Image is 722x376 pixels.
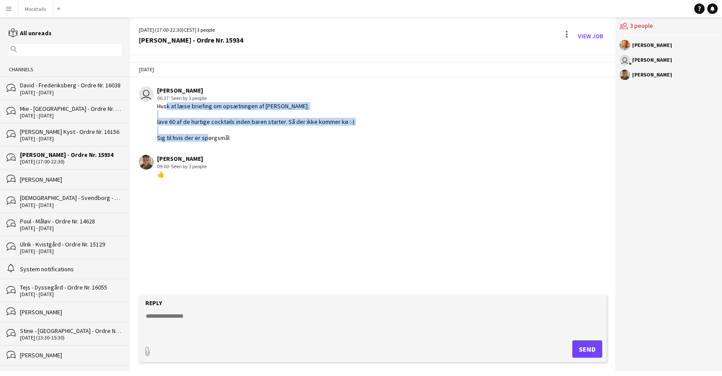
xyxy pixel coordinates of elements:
[145,299,162,307] label: Reply
[157,102,354,142] div: Husk at læse briefing om opsætningen af [PERSON_NAME]. lave 60 af de hurtige cocktails inden bare...
[20,335,121,341] div: [DATE] (13:30-15:30)
[130,62,616,77] div: [DATE]
[572,340,602,358] button: Send
[20,225,121,231] div: [DATE] - [DATE]
[20,283,121,291] div: Tejs - Dyssegård - Ordre Nr. 16055
[20,81,121,89] div: David - Frederiksberg - Ordre Nr. 16038
[20,217,121,225] div: Poul - Måløv - Ordre Nr. 14628
[139,36,243,44] div: [PERSON_NAME] - Ordre Nr. 15934
[20,105,121,113] div: Mie - [GEOGRAPHIC_DATA] - Ordre Nr. 15671
[20,327,121,335] div: Stine - [GEOGRAPHIC_DATA] - Ordre Nr. 16092
[157,155,207,163] div: [PERSON_NAME]
[20,351,121,359] div: [PERSON_NAME]
[574,29,607,43] a: View Job
[620,17,718,36] div: 3 people
[20,265,121,273] div: System notifications
[20,194,121,202] div: [DEMOGRAPHIC_DATA] - Svendborg - Ordre Nr. 12836
[157,170,207,178] div: 👍
[20,240,121,248] div: Ulrik - Kvistgård - Ordre Nr. 15129
[157,94,354,102] div: 06:37
[20,291,121,297] div: [DATE] - [DATE]
[9,29,52,37] a: All unreads
[169,163,207,170] span: · Seen by 3 people
[20,159,121,165] div: [DATE] (17:00-22:30)
[20,308,121,316] div: [PERSON_NAME]
[632,43,672,48] div: [PERSON_NAME]
[139,26,243,34] div: [DATE] (17:00-22:30) | 3 people
[20,113,121,119] div: [DATE] - [DATE]
[632,57,672,63] div: [PERSON_NAME]
[20,202,121,208] div: [DATE] - [DATE]
[184,27,195,33] span: CEST
[20,248,121,254] div: [DATE] - [DATE]
[20,136,121,142] div: [DATE] - [DATE]
[632,72,672,77] div: [PERSON_NAME]
[157,163,207,170] div: 09:00
[20,151,121,159] div: [PERSON_NAME] - Ordre Nr. 15934
[169,95,207,101] span: · Seen by 3 people
[20,176,121,183] div: [PERSON_NAME]
[20,90,121,96] div: [DATE] - [DATE]
[157,87,354,94] div: [PERSON_NAME]
[20,128,121,136] div: [PERSON_NAME] Kyst - Ordre Nr. 16156
[18,0,53,17] button: Mocktails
